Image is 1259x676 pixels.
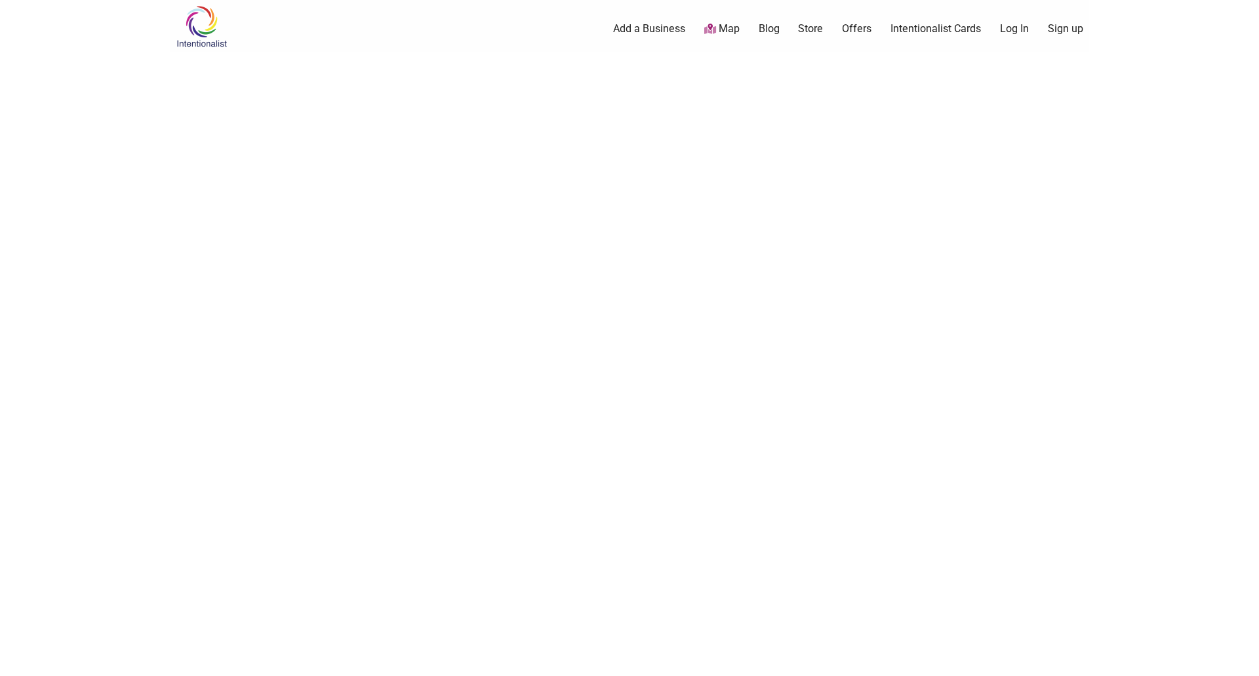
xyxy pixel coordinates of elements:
[613,22,685,36] a: Add a Business
[759,22,780,36] a: Blog
[798,22,823,36] a: Store
[1000,22,1029,36] a: Log In
[704,22,740,37] a: Map
[170,5,233,48] img: Intentionalist
[1048,22,1083,36] a: Sign up
[842,22,871,36] a: Offers
[890,22,981,36] a: Intentionalist Cards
